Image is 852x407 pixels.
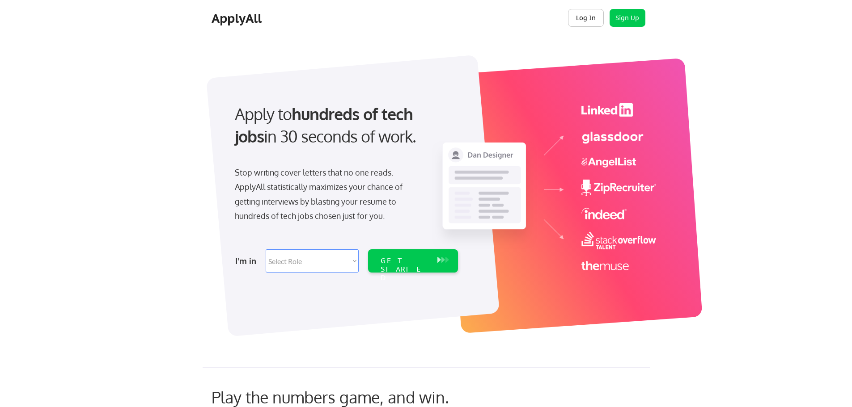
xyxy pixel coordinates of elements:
[568,9,604,27] button: Log In
[212,11,264,26] div: ApplyAll
[235,104,417,146] strong: hundreds of tech jobs
[235,165,419,223] div: Stop writing cover letters that no one reads. ApplyAll statistically maximizes your chance of get...
[235,254,260,268] div: I'm in
[610,9,645,27] button: Sign Up
[235,103,454,148] div: Apply to in 30 seconds of work.
[381,256,428,282] div: GET STARTED
[212,387,489,407] div: Play the numbers game, and win.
